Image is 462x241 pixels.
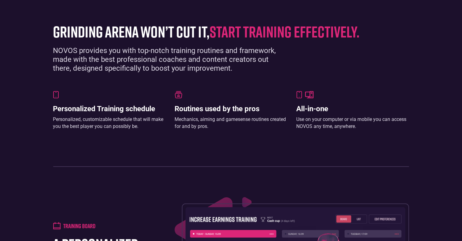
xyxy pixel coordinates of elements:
div: Personalized, customizable schedule that will make you the best player you can possibly be. [53,116,166,130]
h1: grinding arena won’t cut it, [53,23,400,40]
h3: Routines used by the pros [175,105,287,113]
div: Use on your computer or via mobile you can access NOVOS any time, anywhere. [297,116,409,130]
div: Mechanics, aiming and gamesense routines created for and by pros. [175,116,287,130]
h4: Training board [64,222,96,229]
h3: All-in-one [297,105,409,113]
div: NOVOS provides you with top-notch training routines and framework, made with the best professiona... [53,46,287,73]
span: start training effectively. [210,22,360,41]
h3: Personalized Training schedule [53,105,166,113]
